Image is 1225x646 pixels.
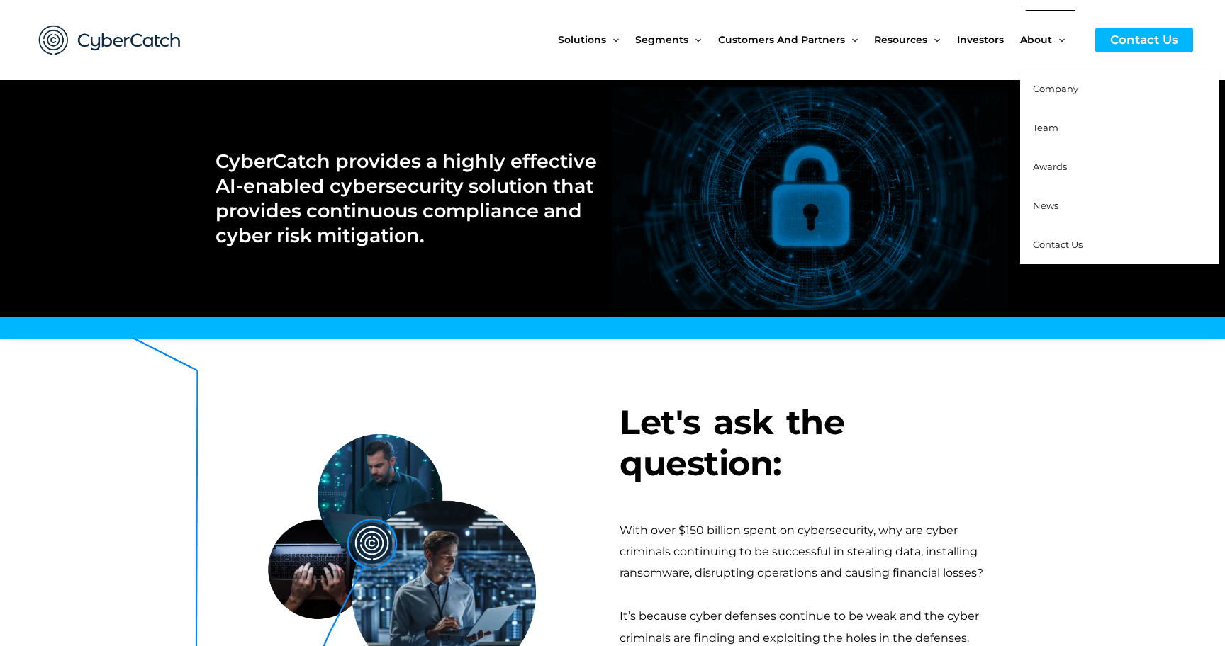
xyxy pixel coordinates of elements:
[874,10,927,69] span: Resources
[606,10,619,69] span: Menu Toggle
[718,10,845,69] span: Customers and Partners
[1020,108,1219,147] a: Team
[1095,28,1193,52] a: Contact Us
[558,10,1081,69] nav: Site Navigation: New Main Menu
[1020,147,1219,186] a: Awards
[620,520,1009,584] div: With over $150 billion spent on cybersecurity, why are cyber criminals continuing to be successfu...
[845,10,858,69] span: Menu Toggle
[1033,83,1078,94] span: Company
[216,149,598,248] h2: CyberCatch provides a highly effective AI-enabled cybersecurity solution that provides continuous...
[558,10,606,69] span: Solutions
[1020,186,1219,225] a: News
[620,402,1009,484] h3: Let's ask the question:
[927,10,940,69] span: Menu Toggle
[1033,161,1067,172] span: Awards
[1020,10,1052,69] span: About
[635,10,688,69] span: Segments
[957,10,1020,69] a: Investors
[1033,239,1083,250] span: Contact Us
[25,11,195,69] img: CyberCatch
[1033,122,1058,133] span: Team
[1052,10,1065,69] span: Menu Toggle
[1020,69,1219,108] a: Company
[1020,225,1219,264] a: Contact Us
[957,10,1004,69] span: Investors
[1033,200,1058,211] span: News
[688,10,701,69] span: Menu Toggle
